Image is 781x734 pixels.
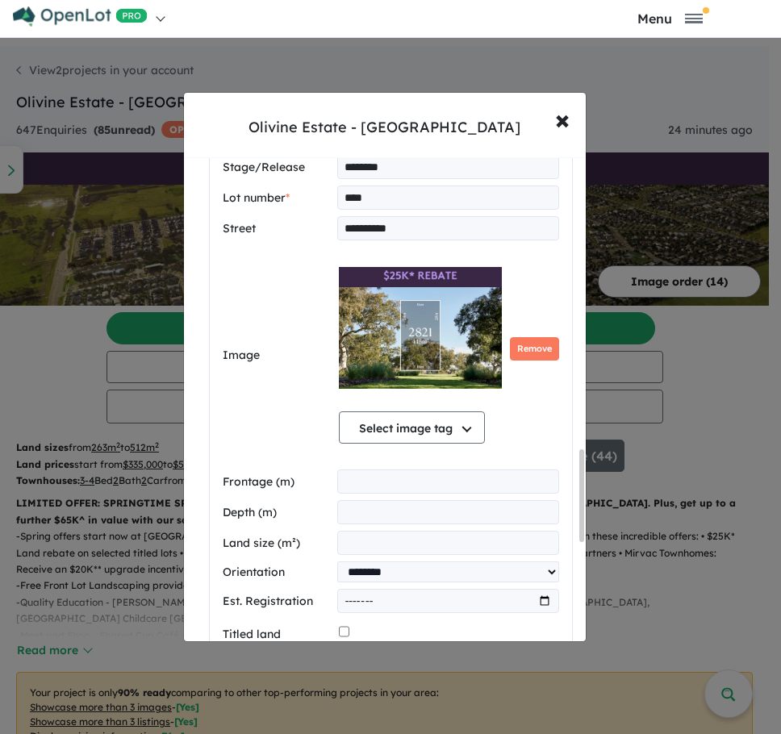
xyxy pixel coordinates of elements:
[248,117,520,138] div: Olivine Estate - [GEOGRAPHIC_DATA]
[223,625,332,644] label: Titled land
[13,6,148,27] img: Openlot PRO Logo White
[223,503,331,523] label: Depth (m)
[223,346,332,365] label: Image
[223,534,331,553] label: Land size (m²)
[510,337,559,361] button: Remove
[339,247,502,408] img: Z
[555,102,570,136] span: ×
[339,411,485,444] button: Select image tag
[223,563,331,582] label: Orientation
[223,219,331,239] label: Street
[223,189,331,208] label: Lot number
[576,10,766,26] button: Toggle navigation
[223,473,331,492] label: Frontage (m)
[223,592,331,611] label: Est. Registration
[223,158,331,177] label: Stage/Release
